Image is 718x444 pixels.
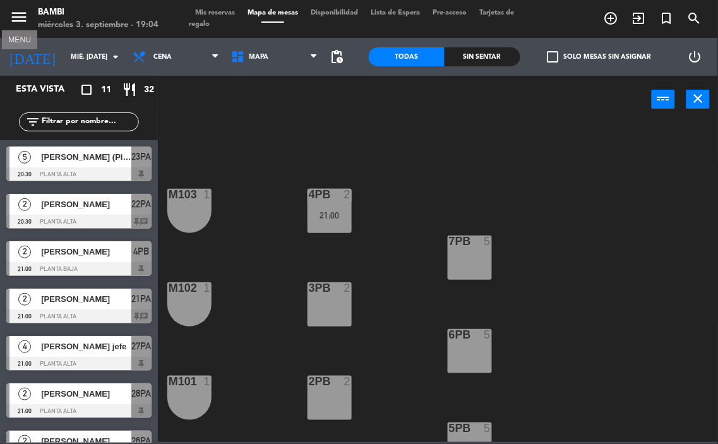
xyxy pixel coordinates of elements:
span: 28PA [132,386,152,401]
i: search [687,11,702,26]
span: Cena [153,53,172,61]
span: Mapa [249,53,269,61]
div: Esta vista [6,82,91,97]
i: restaurant [122,82,137,97]
div: MENU [2,33,37,45]
i: turned_in_not [659,11,674,26]
span: 21PA [132,291,152,306]
span: 2 [18,293,31,306]
span: 5 [18,151,31,164]
i: add_circle_outline [604,11,619,26]
span: 4PB [134,244,150,259]
span: [PERSON_NAME] [41,245,131,258]
span: check_box_outline_blank [547,51,559,63]
span: [PERSON_NAME] [41,387,131,400]
span: Pre-acceso [426,9,473,16]
div: Sin sentar [445,47,520,66]
div: 2 [344,282,352,294]
i: close [691,91,706,106]
div: 5 [484,329,492,340]
span: Lista de Espera [364,9,426,16]
span: 23PA [132,149,152,164]
div: 21:00 [308,211,352,220]
button: close [686,90,710,109]
div: 5 [484,423,492,434]
div: 2 [344,376,352,387]
div: Todas [369,47,445,66]
div: 1 [204,189,212,200]
span: 22PA [132,196,152,212]
span: [PERSON_NAME] [41,292,131,306]
span: Mapa de mesas [241,9,304,16]
div: 2 [344,189,352,200]
div: miércoles 3. septiembre - 19:04 [38,19,159,32]
div: 5 [484,236,492,247]
span: 27PA [132,339,152,354]
span: [PERSON_NAME] jefe [41,340,131,353]
i: power_settings_new [688,49,703,64]
i: menu [9,8,28,27]
i: power_input [656,91,671,106]
label: Solo mesas sin asignar [547,51,652,63]
span: Mis reservas [189,9,241,16]
span: 32 [144,83,154,97]
i: filter_list [25,114,40,129]
i: exit_to_app [631,11,647,26]
div: BAMBI [38,6,159,19]
span: 4 [18,340,31,353]
span: 2 [18,246,31,258]
span: [PERSON_NAME] [41,198,131,211]
span: 2 [18,388,31,400]
span: pending_actions [330,49,345,64]
button: power_input [652,90,675,109]
i: crop_square [79,82,94,97]
span: 2 [18,198,31,211]
span: [PERSON_NAME] (Piano bar) [41,150,131,164]
i: arrow_drop_down [108,49,123,64]
button: menu [9,8,28,31]
span: Disponibilidad [304,9,364,16]
div: 1 [204,376,212,387]
input: Filtrar por nombre... [40,115,138,129]
div: 1 [204,282,212,294]
span: 11 [101,83,111,97]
